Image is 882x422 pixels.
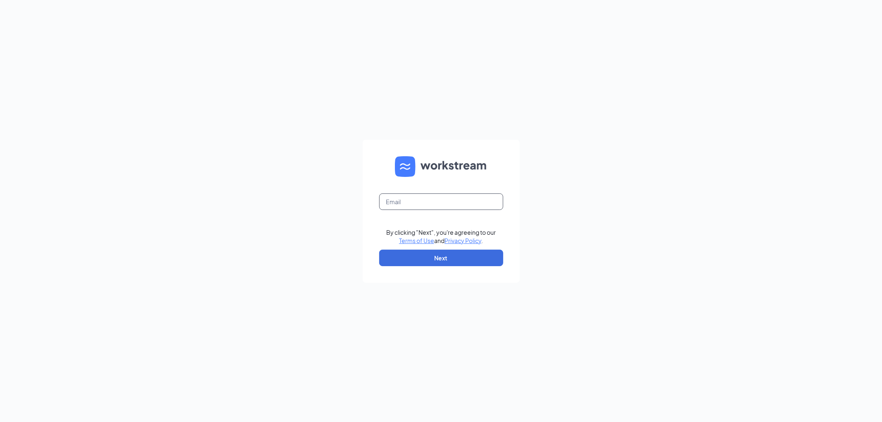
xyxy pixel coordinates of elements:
button: Next [379,250,503,266]
div: By clicking "Next", you're agreeing to our and . [386,228,496,245]
a: Terms of Use [399,237,434,244]
img: WS logo and Workstream text [395,156,488,177]
input: Email [379,193,503,210]
a: Privacy Policy [445,237,481,244]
